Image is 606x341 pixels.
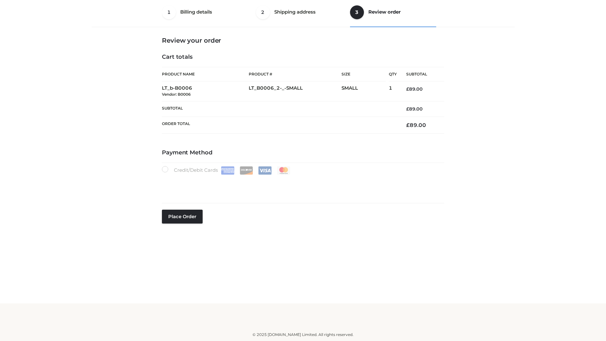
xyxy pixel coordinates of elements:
span: £ [406,86,409,92]
th: Subtotal [397,67,444,81]
td: LT_b-B0006 [162,81,249,101]
iframe: Secure payment input frame [161,173,443,196]
bdi: 89.00 [406,122,426,128]
span: £ [406,106,409,112]
small: Vendor: B0006 [162,92,191,97]
bdi: 89.00 [406,86,423,92]
bdi: 89.00 [406,106,423,112]
h4: Cart totals [162,54,444,61]
label: Credit/Debit Cards [162,166,291,175]
h3: Review your order [162,37,444,44]
th: Product # [249,67,342,81]
td: 1 [389,81,397,101]
h4: Payment Method [162,149,444,156]
td: LT_B0006_2-_-SMALL [249,81,342,101]
td: SMALL [342,81,389,101]
th: Product Name [162,67,249,81]
img: Visa [258,166,272,175]
img: Amex [221,166,235,175]
th: Order Total [162,117,397,134]
span: £ [406,122,410,128]
img: Discover [240,166,253,175]
th: Qty [389,67,397,81]
th: Subtotal [162,101,397,117]
th: Size [342,67,386,81]
img: Mastercard [277,166,290,175]
button: Place order [162,210,203,224]
div: © 2025 [DOMAIN_NAME] Limited. All rights reserved. [94,332,512,338]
